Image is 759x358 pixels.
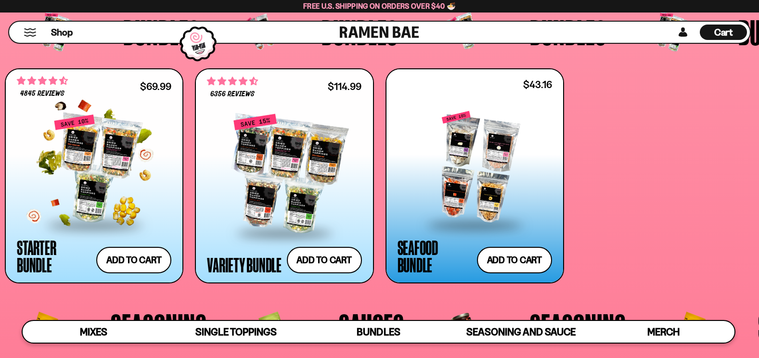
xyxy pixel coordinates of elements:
[51,25,73,40] a: Shop
[530,308,626,344] span: Seasoning
[287,247,362,273] button: Add to cart
[111,308,207,344] span: Seasoning
[140,82,171,91] div: $69.99
[386,68,564,283] a: $43.16 Seafood Bundle Add to cart
[328,82,361,91] div: $114.99
[466,326,576,338] span: Seasoning and Sauce
[523,80,552,89] div: $43.16
[17,239,91,273] div: Starter Bundle
[450,321,592,343] a: Seasoning and Sauce
[165,321,308,343] a: Single Toppings
[592,321,734,343] a: Merch
[20,90,64,98] span: 4845 reviews
[303,1,456,11] span: Free U.S. Shipping on Orders over $40 🍜
[357,326,400,338] span: Bundles
[308,321,450,343] a: Bundles
[714,26,733,38] span: Cart
[207,75,258,88] span: 4.63 stars
[339,308,404,344] span: Sauces
[51,26,73,39] span: Shop
[195,68,373,283] a: 4.63 stars 6356 reviews $114.99 Variety Bundle Add to cart
[398,239,472,273] div: Seafood Bundle
[96,247,171,273] button: Add to cart
[17,75,68,87] span: 4.71 stars
[5,68,183,283] a: 4.71 stars 4845 reviews $69.99 Starter Bundle Add to cart
[210,90,255,98] span: 6356 reviews
[647,326,680,338] span: Merch
[80,326,107,338] span: Mixes
[477,247,552,273] button: Add to cart
[24,28,37,37] button: Mobile Menu Trigger
[700,22,747,43] div: Cart
[23,321,165,343] a: Mixes
[195,326,277,338] span: Single Toppings
[207,256,282,273] div: Variety Bundle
